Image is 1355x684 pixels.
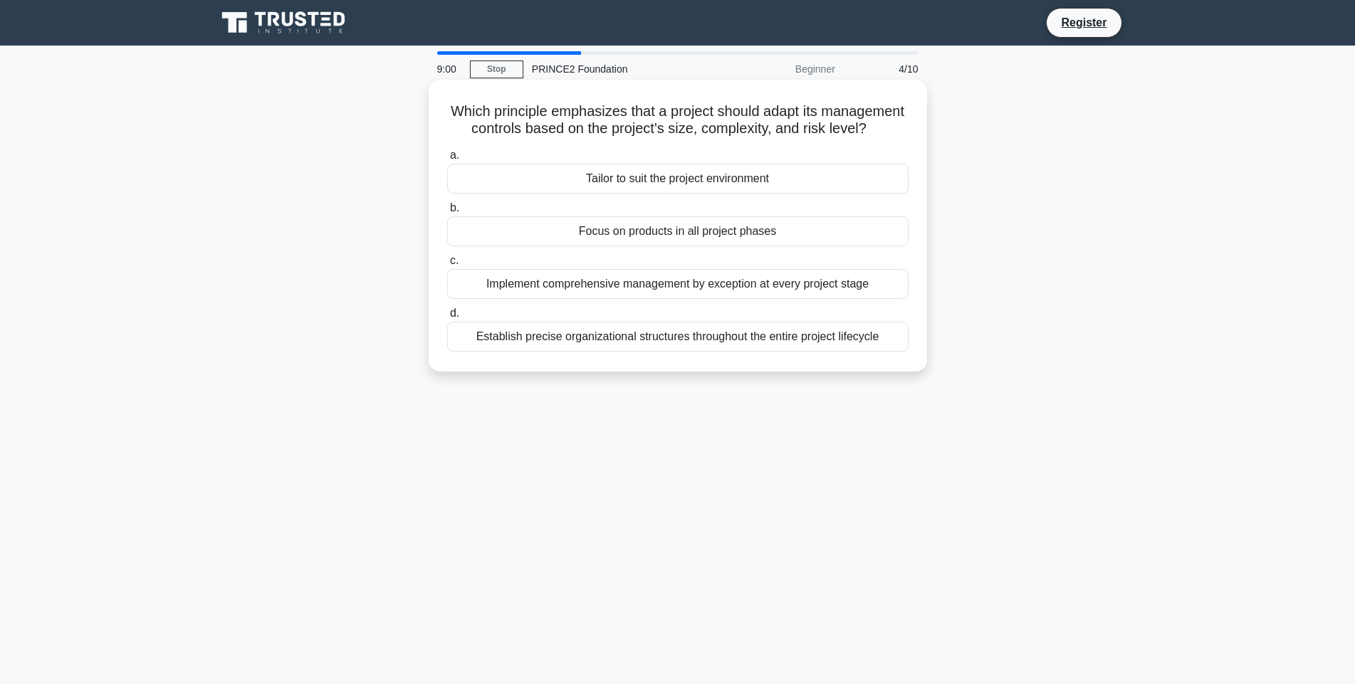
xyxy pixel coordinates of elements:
[719,55,844,83] div: Beginner
[523,55,719,83] div: PRINCE2 Foundation
[450,307,459,319] span: d.
[450,149,459,161] span: a.
[447,322,909,352] div: Establish precise organizational structures throughout the entire project lifecycle
[450,254,459,266] span: c.
[844,55,927,83] div: 4/10
[447,216,909,246] div: Focus on products in all project phases
[470,60,523,78] a: Stop
[446,102,910,138] h5: Which principle emphasizes that a project should adapt its management controls based on the proje...
[450,201,459,214] span: b.
[447,164,909,194] div: Tailor to suit the project environment
[1052,14,1115,31] a: Register
[447,269,909,299] div: Implement comprehensive management by exception at every project stage
[429,55,470,83] div: 9:00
